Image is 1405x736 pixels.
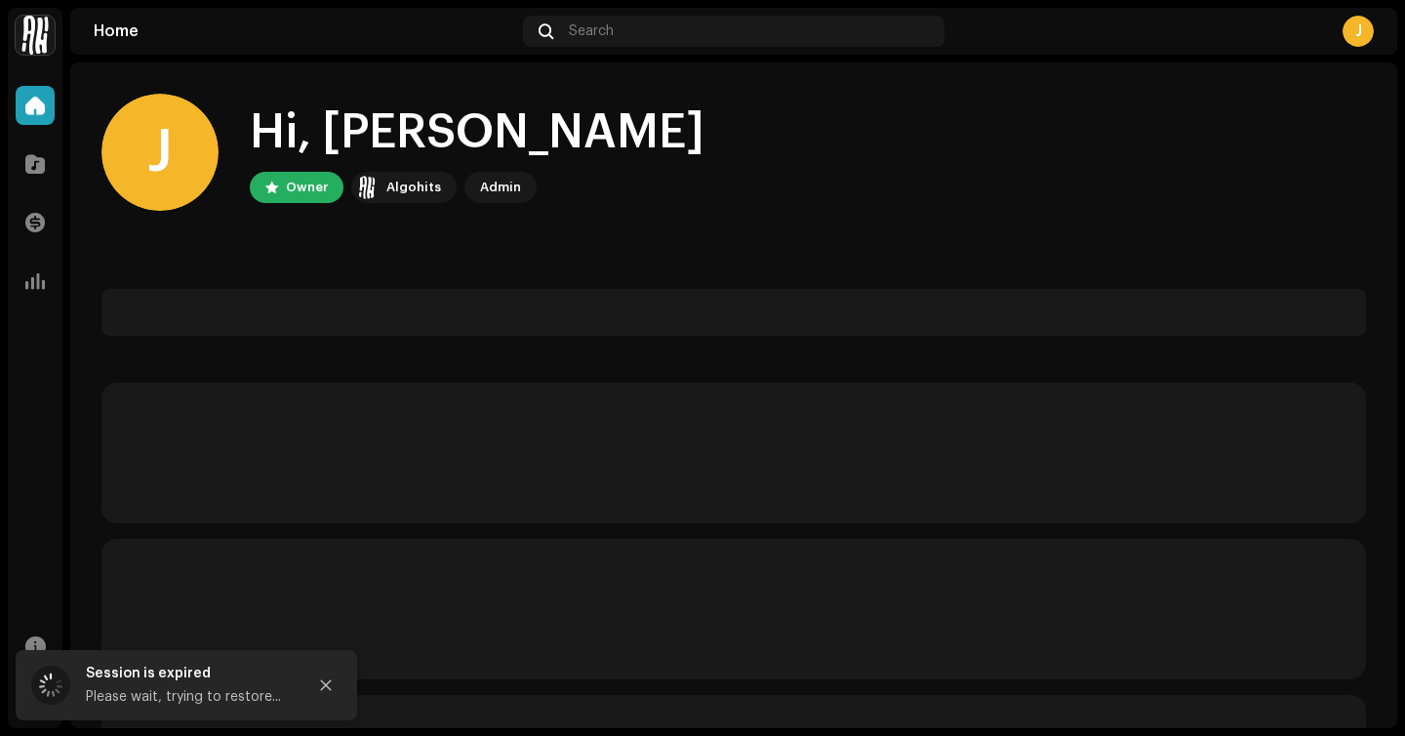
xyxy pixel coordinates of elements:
[86,685,291,709] div: Please wait, trying to restore...
[306,666,345,705] button: Close
[101,94,219,211] div: J
[569,23,614,39] span: Search
[1343,16,1374,47] div: J
[386,176,441,199] div: Algohits
[16,16,55,55] img: 7c8e417d-4621-4348-b0f5-c88613d5c1d3
[250,102,704,164] div: Hi, [PERSON_NAME]
[86,662,291,685] div: Session is expired
[286,176,328,199] div: Owner
[94,23,515,39] div: Home
[355,176,379,199] img: 7c8e417d-4621-4348-b0f5-c88613d5c1d3
[480,176,521,199] div: Admin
